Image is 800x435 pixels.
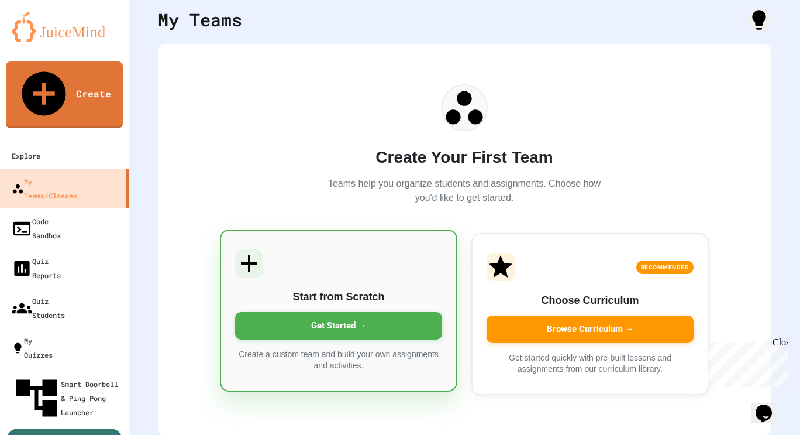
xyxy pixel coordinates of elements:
h3: Start from Scratch [235,289,442,305]
div: My Teams [158,6,242,33]
div: My Quizzes [12,334,53,362]
div: RECOMMENDED [636,261,694,274]
div: My Teams/Classes [12,174,77,203]
div: Explore [12,149,40,163]
div: How it works [747,8,771,32]
iframe: chat widget [703,337,788,387]
div: Quiz Reports [12,254,61,282]
p: Create a custom team and build your own assignments and activities. [235,349,442,372]
div: Code Sandbox [12,214,61,242]
iframe: chat widget [751,388,788,423]
h2: Create Your First Team [324,145,605,170]
div: Browse Curriculum → [487,316,694,343]
img: logo-orange.svg [12,12,117,42]
div: Get Started → [235,312,442,340]
div: Quiz Students [12,294,65,322]
p: Get started quickly with pre-built lessons and assignments from our curriculum library. [487,352,694,375]
p: Teams help you organize students and assignments. Choose how you'd like to get started. [324,177,605,205]
h3: Choose Curriculum [487,293,694,309]
div: Smart Doorbell & Ping Pong Launcher [12,374,124,423]
div: Chat with us now!Close [5,5,81,74]
a: Create [6,61,123,128]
